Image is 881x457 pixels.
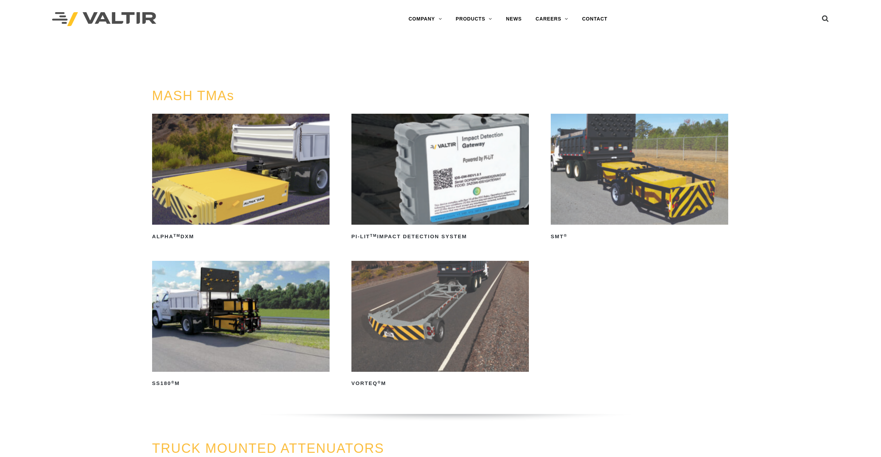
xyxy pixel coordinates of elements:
a: ALPHATMDXM [152,114,330,242]
a: COMPANY [401,12,449,26]
a: PRODUCTS [449,12,499,26]
a: MASH TMAs [152,88,234,103]
a: CAREERS [529,12,575,26]
img: Valtir [52,12,156,26]
sup: ® [564,233,567,238]
sup: TM [174,233,181,238]
h2: SMT [551,231,728,242]
a: TRUCK MOUNTED ATTENUATORS [152,441,384,456]
h2: PI-LIT Impact Detection System [351,231,529,242]
sup: ® [171,380,175,384]
h2: SS180 M [152,378,330,389]
a: VORTEQ®M [351,261,529,389]
a: SMT® [551,114,728,242]
sup: TM [370,233,377,238]
a: SS180®M [152,261,330,389]
sup: ® [377,380,381,384]
h2: ALPHA DXM [152,231,330,242]
a: NEWS [499,12,529,26]
h2: VORTEQ M [351,378,529,389]
a: CONTACT [575,12,614,26]
a: PI-LITTMImpact Detection System [351,114,529,242]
